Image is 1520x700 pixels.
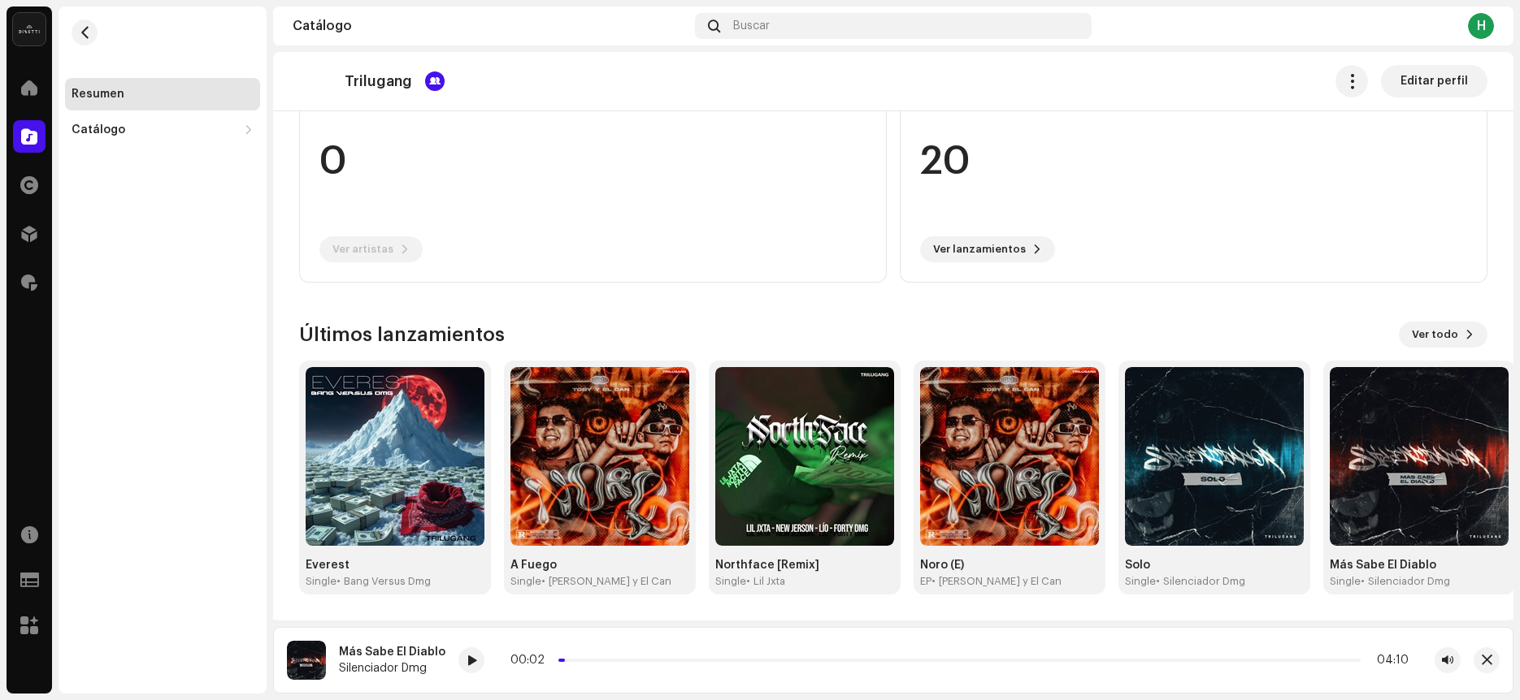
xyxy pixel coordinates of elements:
[1401,65,1468,97] span: Editar perfil
[920,367,1099,546] img: 66c1f86a-e915-45e2-85ac-03cd7b01bc91
[715,367,894,546] img: 4219b229-33ce-4fd9-9e2b-8d06ddf4fb49
[920,236,1055,262] button: Ver lanzamientos
[345,73,412,90] p: Trilugang
[746,575,785,588] div: • Lil Jxta
[287,641,326,680] img: c16b283b-a164-4072-b3fc-182a27f75147
[1125,559,1304,572] div: Solo
[306,367,484,546] img: 70b8a631-a6fd-48fd-a317-2f000963ed01
[1125,367,1304,546] img: e7811596-e475-4269-8963-b754e42e9c99
[339,662,445,675] div: Silenciador Dmg
[339,646,445,659] div: Más Sabe El Diablo
[932,575,1062,588] div: • [PERSON_NAME] y El Can
[337,575,431,588] div: • Bang Versus Dmg
[510,559,689,572] div: A Fuego
[1412,318,1458,351] span: Ver todo
[1330,575,1361,588] div: Single
[733,19,770,32] span: Buscar
[299,322,505,348] h3: Últimos lanzamientos
[920,575,932,588] div: EP
[306,575,337,588] div: Single
[715,575,746,588] div: Single
[933,233,1026,266] span: Ver lanzamientos
[715,559,894,572] div: Northface [Remix]
[72,88,124,101] div: Resumen
[1399,322,1487,348] button: Ver todo
[510,367,689,546] img: 986b0f0d-cced-47fc-bb28-08448492cc52
[306,559,484,572] div: Everest
[1125,575,1156,588] div: Single
[72,123,125,136] div: Catálogo
[1156,575,1245,588] div: • Silenciador Dmg
[1361,575,1450,588] div: • Silenciador Dmg
[65,114,260,146] re-m-nav-dropdown: Catálogo
[1330,367,1509,546] img: c16b283b-a164-4072-b3fc-182a27f75147
[920,559,1099,572] div: Noro (E)
[293,19,688,32] div: Catálogo
[1468,13,1494,39] div: H
[1381,65,1487,97] button: Editar perfil
[541,575,671,588] div: • [PERSON_NAME] y El Can
[510,654,552,667] div: 00:02
[1330,559,1509,572] div: Más Sabe El Diablo
[1367,654,1409,667] div: 04:10
[299,65,332,97] img: 0fd36062-5da0-4b85-8f00-ba128805a64f
[65,78,260,110] re-m-nav-item: Resumen
[510,575,541,588] div: Single
[13,13,46,45] img: 02a7c2d3-3c89-4098-b12f-2ff2945c95ee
